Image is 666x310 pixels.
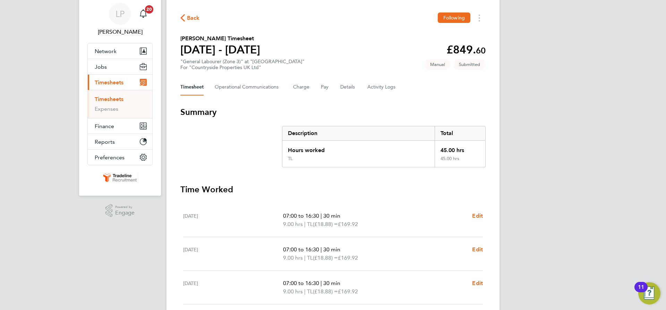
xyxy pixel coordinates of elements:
button: Following [438,12,470,23]
a: Powered byEngage [105,204,135,217]
button: Finance [88,118,152,134]
div: Timesheets [88,90,152,118]
div: [DATE] [183,212,283,228]
span: 30 min [323,212,340,219]
span: Finance [95,123,114,129]
span: LP [116,9,125,18]
div: 45.00 hrs [435,156,485,167]
h3: Time Worked [180,184,486,195]
button: Back [180,14,200,22]
span: Network [95,48,117,55]
span: £169.92 [338,288,358,295]
span: Edit [472,212,483,219]
div: 45.00 hrs [435,141,485,156]
span: 07:00 to 16:30 [283,246,319,253]
span: 07:00 to 16:30 [283,280,319,286]
button: Timesheets [88,75,152,90]
div: For "Countryside Properties UK Ltd" [180,65,305,70]
span: | [304,254,306,261]
button: Operational Communications [215,79,282,95]
a: 20 [136,3,150,25]
h1: [DATE] - [DATE] [180,43,260,57]
a: Edit [472,245,483,254]
span: 20 [145,5,153,14]
span: (£18.88) = [313,288,338,295]
button: Activity Logs [367,79,396,95]
button: Jobs [88,59,152,74]
div: Summary [282,126,486,167]
span: Back [187,14,200,22]
span: 30 min [323,280,340,286]
span: 30 min [323,246,340,253]
div: "General Labourer (Zone 3)" at "[GEOGRAPHIC_DATA]" [180,59,305,70]
span: 9.00 hrs [283,221,303,227]
span: This timesheet was manually created. [425,59,451,70]
div: 11 [638,287,644,296]
span: 9.00 hrs [283,288,303,295]
span: 9.00 hrs [283,254,303,261]
button: Details [340,79,356,95]
button: Preferences [88,150,152,165]
span: Engage [115,210,135,216]
span: Edit [472,280,483,286]
button: Network [88,43,152,59]
div: [DATE] [183,279,283,296]
span: | [321,280,322,286]
div: Hours worked [282,141,435,156]
span: £169.92 [338,254,358,261]
span: £169.92 [338,221,358,227]
button: Timesheets Menu [473,12,486,23]
button: Pay [321,79,329,95]
span: Timesheets [95,79,123,86]
div: Total [435,126,485,140]
a: Edit [472,212,483,220]
div: TL [288,156,293,161]
span: 60 [476,45,486,56]
h3: Summary [180,107,486,118]
span: | [321,246,322,253]
img: tradelinerecruitment-logo-retina.png [102,172,138,183]
div: [DATE] [183,245,283,262]
a: Expenses [95,106,118,112]
a: Edit [472,279,483,287]
div: Description [282,126,435,140]
span: 07:00 to 16:30 [283,212,319,219]
span: This timesheet is Submitted. [453,59,486,70]
a: Go to home page [87,172,153,183]
span: | [304,288,306,295]
span: (£18.88) = [313,221,338,227]
span: TL [307,254,313,262]
span: Jobs [95,64,107,70]
span: Edit [472,246,483,253]
span: Powered by [115,204,135,210]
a: Timesheets [95,96,123,102]
button: Open Resource Center, 11 new notifications [638,282,660,304]
span: Reports [95,139,115,145]
span: Lauren Pearson [87,28,153,36]
span: (£18.88) = [313,254,338,261]
button: Reports [88,134,152,149]
span: | [321,212,322,219]
button: Charge [293,79,310,95]
span: | [304,221,306,227]
span: TL [307,220,313,228]
span: TL [307,287,313,296]
span: Following [443,15,465,21]
h2: [PERSON_NAME] Timesheet [180,34,260,43]
button: Timesheet [180,79,204,95]
span: Preferences [95,154,125,161]
a: LP[PERSON_NAME] [87,3,153,36]
app-decimal: £849. [446,43,486,56]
